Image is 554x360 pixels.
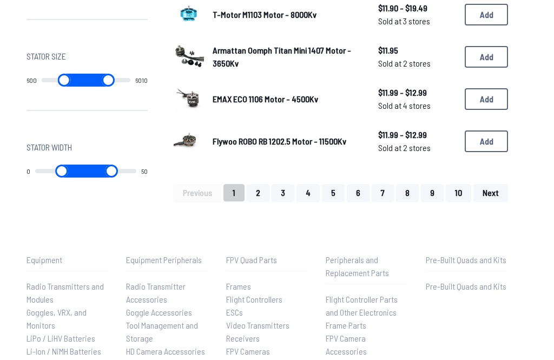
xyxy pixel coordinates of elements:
a: Tool Management and Storage [126,319,208,345]
span: $11.99 - $12.99 [378,87,456,100]
a: Frames [226,280,308,293]
a: Armattan Oomph Titan Mini 1407 Motor - 3650Kv [213,44,361,70]
span: Receivers [226,333,260,344]
span: HD Camera Accessories [126,346,205,357]
span: $11.95 [378,44,456,57]
span: Armattan Oomph Titan Mini 1407 Motor - 3650Kv [213,45,351,69]
span: Next [483,189,499,198]
a: LiPo / LiHV Batteries [27,332,109,345]
p: Peripherals and Replacement Parts [326,254,408,280]
output: 600 [27,76,37,85]
span: Flight Controller Parts and Other Electronics [326,294,398,318]
button: Next [473,185,508,202]
output: 0 [27,167,30,176]
a: EMAX ECO 1106 Motor - 4500Kv [213,93,361,106]
span: Sold at 2 stores [378,57,456,70]
span: $11.99 - $12.99 [378,129,456,142]
p: Equipment Peripherals [126,254,208,267]
a: Flywoo ROBO RB 1202.5 Motor - 11500Kv [213,135,361,148]
button: 5 [322,185,345,202]
a: image [174,41,204,74]
button: Add [465,4,508,26]
a: Frame Parts [326,319,408,332]
output: 50 [141,167,148,176]
span: Video Transmitters [226,320,289,331]
span: Li-Ion / NiMH Batteries [27,346,101,357]
button: 3 [272,185,294,202]
a: Goggle Accessories [126,306,208,319]
span: Frames [226,282,251,292]
a: HD Camera Accessories [126,345,208,358]
button: 8 [396,185,419,202]
span: $11.90 - $19.49 [378,2,456,15]
button: 9 [421,185,444,202]
button: 2 [247,185,269,202]
a: Video Transmitters [226,319,308,332]
span: LiPo / LiHV Batteries [27,333,95,344]
button: 4 [296,185,320,202]
a: FPV Camera Accessories [326,332,408,358]
span: Flight Controllers [226,294,282,305]
span: Goggle Accessories [126,307,192,318]
span: Goggles, VRX, and Monitors [27,307,87,331]
button: 10 [446,185,471,202]
a: Li-Ion / NiMH Batteries [27,345,109,358]
img: image [174,41,204,71]
span: ESCs [226,307,243,318]
img: image [174,83,204,113]
a: Goggles, VRX, and Monitors [27,306,109,332]
span: T-Motor M1103 Motor - 8000Kv [213,10,316,20]
a: Receivers [226,332,308,345]
span: Stator Size [27,50,66,63]
span: FPV Camera Accessories [326,333,367,357]
button: Add [465,89,508,110]
a: Flight Controllers [226,293,308,306]
span: FPV Cameras [226,346,270,357]
a: image [174,125,204,159]
span: Sold at 2 stores [378,142,456,155]
span: Sold at 4 stores [378,100,456,113]
a: Radio Transmitters and Modules [27,280,109,306]
p: FPV Quad Parts [226,254,308,267]
a: FPV Cameras [226,345,308,358]
span: Stator Width [27,141,72,154]
a: ESCs [226,306,308,319]
span: Radio Transmitter Accessories [126,282,186,305]
a: Radio Transmitter Accessories [126,280,208,306]
span: Frame Parts [326,320,366,331]
a: Flight Controller Parts and Other Electronics [326,293,408,319]
p: Pre-Built Quads and Kits [426,254,508,267]
span: Tool Management and Storage [126,320,198,344]
span: Sold at 3 stores [378,15,456,28]
span: Pre-Built Quads and Kits [426,282,506,292]
a: Pre-Built Quads and Kits [426,280,508,293]
a: image [174,83,204,116]
span: Radio Transmitters and Modules [27,282,104,305]
a: T-Motor M1103 Motor - 8000Kv [213,9,361,22]
img: image [174,125,204,155]
button: Add [465,131,508,153]
span: Flywoo ROBO RB 1202.5 Motor - 11500Kv [213,136,346,147]
button: 6 [347,185,370,202]
button: 1 [223,185,245,202]
button: Add [465,47,508,68]
p: Equipment [27,254,109,267]
button: 7 [372,185,394,202]
span: EMAX ECO 1106 Motor - 4500Kv [213,94,318,104]
output: 6010 [135,76,148,85]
